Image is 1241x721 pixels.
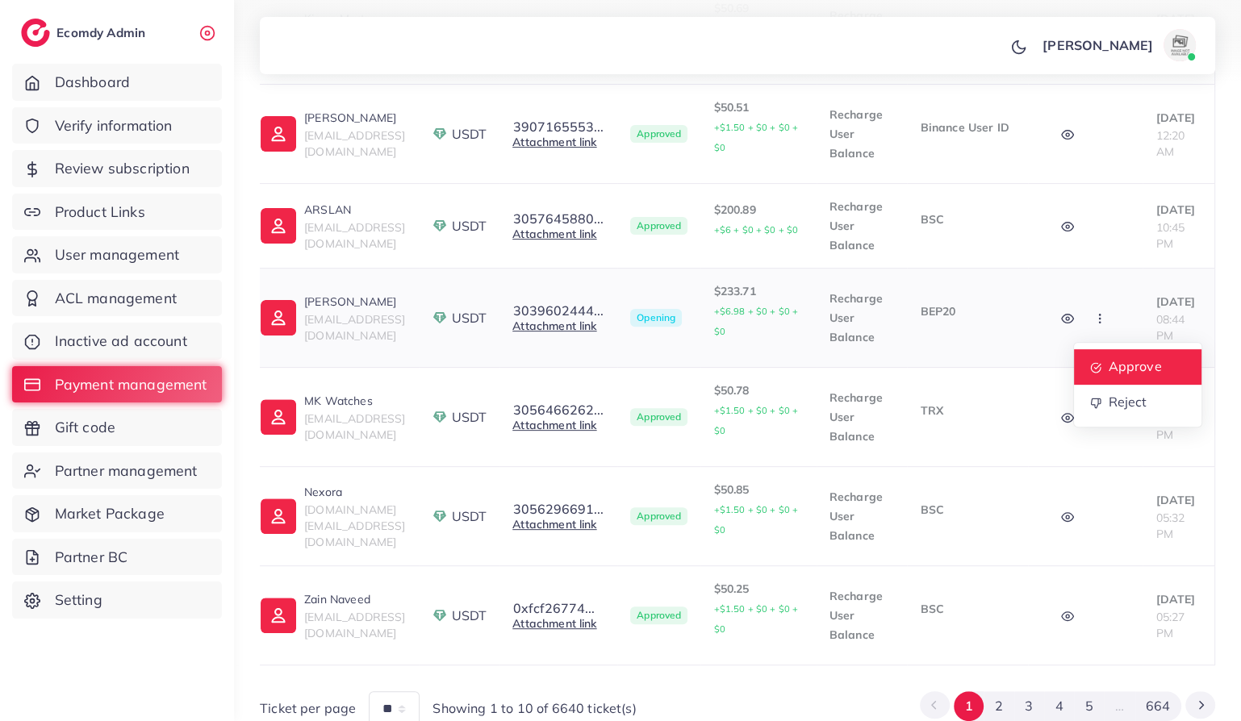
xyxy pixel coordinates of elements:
[21,19,149,47] a: logoEcomdy Admin
[55,288,177,309] span: ACL management
[304,292,405,311] p: [PERSON_NAME]
[920,210,1015,229] p: BSC
[920,691,1215,721] ul: Pagination
[452,606,487,625] span: USDT
[55,115,173,136] span: Verify information
[1043,35,1153,55] p: [PERSON_NAME]
[1044,691,1074,721] button: Go to page 4
[920,599,1015,619] p: BSC
[1155,312,1185,343] span: 08:44 PM
[713,579,803,639] p: $50.25
[55,244,179,265] span: User management
[713,281,803,341] p: $233.71
[1135,691,1181,721] button: Go to page 664
[829,105,895,163] p: Recharge User Balance
[713,98,803,157] p: $50.51
[713,405,798,436] small: +$1.50 + $0 + $0 + $0
[55,374,207,395] span: Payment management
[55,158,190,179] span: Review subscription
[1155,292,1201,311] p: [DATE]
[1155,200,1201,219] p: [DATE]
[12,150,222,187] a: Review subscription
[630,507,687,525] span: Approved
[12,64,222,101] a: Dashboard
[920,302,1015,321] p: BEP20
[829,388,895,446] p: Recharge User Balance
[304,610,405,640] span: [EMAIL_ADDRESS][DOMAIN_NAME]
[1014,691,1044,721] button: Go to page 3
[55,503,165,524] span: Market Package
[1109,394,1147,410] span: Reject
[12,539,222,576] a: Partner BC
[512,119,604,134] button: 3907165553...
[12,495,222,532] a: Market Package
[261,116,296,152] img: ic-user-info.36bf1079.svg
[12,366,222,403] a: Payment management
[1155,590,1201,609] p: [DATE]
[304,502,405,550] span: [DOMAIN_NAME][EMAIL_ADDRESS][DOMAIN_NAME]
[1164,29,1196,61] img: avatar
[713,381,803,440] p: $50.78
[829,289,895,347] p: Recharge User Balance
[432,508,448,524] img: payment
[713,504,798,536] small: +$1.50 + $0 + $0 + $0
[55,331,187,352] span: Inactive ad account
[55,590,102,611] span: Setting
[261,208,296,244] img: ic-user-info.36bf1079.svg
[55,417,115,438] span: Gift code
[920,118,1015,137] p: Binance User ID
[452,507,487,526] span: USDT
[304,411,405,442] span: [EMAIL_ADDRESS][DOMAIN_NAME]
[920,401,1015,420] p: TRX
[12,280,222,317] a: ACL management
[432,218,448,234] img: payment
[713,480,803,540] p: $50.85
[984,691,1013,721] button: Go to page 2
[1074,691,1104,721] button: Go to page 5
[1155,220,1185,251] span: 10:45 PM
[829,586,895,644] p: Recharge User Balance
[512,227,596,241] a: Attachment link
[55,72,130,93] span: Dashboard
[512,402,604,417] button: 3056466262...
[55,202,145,223] span: Product Links
[55,547,128,568] span: Partner BC
[512,418,596,432] a: Attachment link
[432,409,448,425] img: payment
[12,236,222,273] a: User management
[432,126,448,142] img: payment
[304,590,405,609] p: Zain Naveed
[512,502,604,516] button: 3056296691...
[713,306,798,337] small: +$6.98 + $0 + $0 + $0
[452,309,487,327] span: USDT
[261,399,296,435] img: ic-user-info.36bf1079.svg
[829,487,895,545] p: Recharge User Balance
[55,461,198,481] span: Partner management
[713,122,798,153] small: +$1.50 + $0 + $0 + $0
[21,19,50,47] img: logo
[713,224,798,235] small: +$6 + $0 + $0 + $0
[12,107,222,144] a: Verify information
[1155,128,1185,159] span: 12:20 AM
[512,135,596,149] a: Attachment link
[12,194,222,231] a: Product Links
[713,200,803,240] p: $200.89
[304,108,405,127] p: [PERSON_NAME]
[512,303,604,318] button: 3039602444...
[12,323,222,360] a: Inactive ad account
[12,452,222,490] a: Partner management
[304,128,405,159] span: [EMAIL_ADDRESS][DOMAIN_NAME]
[512,211,604,226] button: 3057645880...
[452,217,487,235] span: USDT
[452,408,487,427] span: USDT
[829,197,895,255] p: Recharge User Balance
[452,125,487,144] span: USDT
[630,606,687,624] span: Approved
[304,482,405,502] p: Nexora
[630,408,687,426] span: Approved
[260,699,356,718] span: Ticket per page
[1109,358,1162,374] span: Approve
[630,217,687,235] span: Approved
[1185,691,1215,719] button: Go to next page
[432,607,448,623] img: payment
